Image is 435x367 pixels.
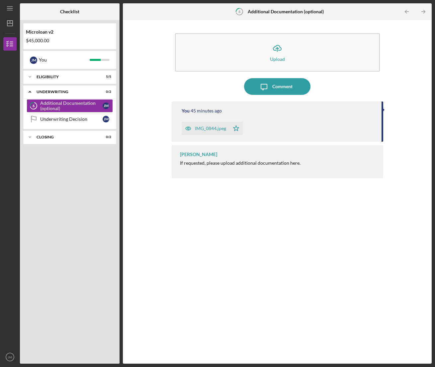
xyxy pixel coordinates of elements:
div: You [182,108,190,113]
div: Closing [37,135,95,139]
div: [PERSON_NAME] [180,152,217,157]
button: IMG_0844.jpeg [182,122,243,135]
div: Eligibility [37,75,95,79]
a: 6Additional Documentation (optional)JM [27,99,113,112]
div: J M [30,57,37,64]
div: 5 / 5 [99,75,111,79]
tspan: 6 [238,9,241,14]
tspan: 6 [33,104,35,108]
div: Underwriting [37,90,95,94]
div: You [39,54,90,66]
div: Comment [272,78,293,95]
div: Underwriting Decision [40,116,103,122]
div: 0 / 2 [99,135,111,139]
button: Comment [244,78,310,95]
button: Upload [175,33,380,72]
b: Additional Documentation (optional) [248,9,324,14]
button: JM [3,350,17,364]
div: Upload [270,57,285,62]
div: Additional Documentation (optional) [40,100,103,111]
b: Checklist [60,9,79,14]
a: Underwriting DecisionJM [27,112,113,126]
div: J M [103,102,109,109]
div: If requested, please upload additional documentation here. [180,160,301,166]
div: J M [103,116,109,122]
div: Microloan v2 [26,29,114,35]
div: 0 / 2 [99,90,111,94]
div: IMG_0844.jpeg [195,126,226,131]
div: $45,000.00 [26,38,114,43]
time: 2025-09-23 23:34 [191,108,222,113]
text: JM [8,355,12,359]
